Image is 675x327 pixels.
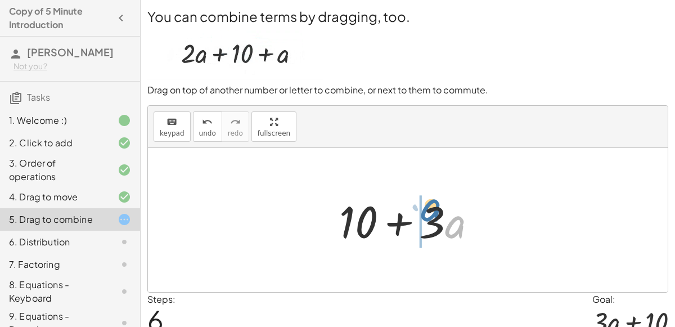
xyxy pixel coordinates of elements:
i: keyboard [166,115,177,129]
span: redo [228,129,243,137]
button: undoundo [193,111,222,142]
i: Task started. [118,213,131,226]
span: fullscreen [258,129,290,137]
div: Goal: [592,293,668,306]
h2: You can combine terms by dragging, too. [147,7,668,26]
i: Task not started. [118,258,131,271]
button: keyboardkeypad [154,111,191,142]
span: [PERSON_NAME] [27,46,114,59]
i: Task finished and correct. [118,163,131,177]
button: fullscreen [251,111,296,142]
div: 6. Distribution [9,235,100,249]
i: Task not started. [118,235,131,249]
div: 8. Equations - Keyboard [9,278,100,305]
div: 2. Click to add [9,136,100,150]
img: 2732cd314113cae88e86a0da4ff5faf75a6c1d0334688b807fde28073a48b3bd.webp [147,26,323,80]
div: Not you? [13,61,131,72]
button: redoredo [222,111,249,142]
i: Task finished. [118,114,131,127]
i: Task finished and correct. [118,190,131,204]
i: Task not started. [118,285,131,298]
span: keypad [160,129,184,137]
div: 4. Drag to move [9,190,100,204]
span: undo [199,129,216,137]
i: undo [202,115,213,129]
label: Steps: [147,293,175,305]
h4: Copy of 5 Minute Introduction [9,5,111,32]
span: Tasks [27,91,50,103]
div: 5. Drag to combine [9,213,100,226]
i: Task finished and correct. [118,136,131,150]
div: 3. Order of operations [9,156,100,183]
div: 7. Factoring [9,258,100,271]
div: 1. Welcome :) [9,114,100,127]
p: Drag on top of another number or letter to combine, or next to them to commute. [147,84,668,97]
i: redo [230,115,241,129]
